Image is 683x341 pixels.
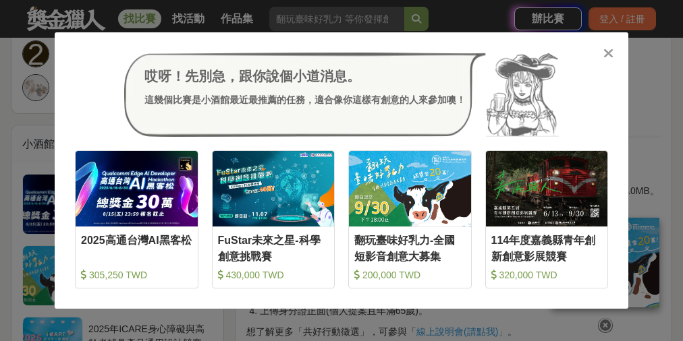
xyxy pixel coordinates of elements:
[354,232,466,263] div: 翻玩臺味好乳力-全國短影音創意大募集
[491,268,603,282] div: 320,000 TWD
[485,150,609,288] a: Cover Image114年度嘉義縣青年創新創意影展競賽 320,000 TWD
[76,151,198,226] img: Cover Image
[81,268,192,282] div: 305,250 TWD
[218,232,329,263] div: FuStar未來之星-科學創意挑戰賽
[349,151,471,226] img: Cover Image
[354,268,466,282] div: 200,000 TWD
[348,150,472,288] a: Cover Image翻玩臺味好乳力-全國短影音創意大募集 200,000 TWD
[144,66,466,86] div: 哎呀！先別急，跟你說個小道消息。
[213,151,335,226] img: Cover Image
[144,93,466,107] div: 這幾個比賽是小酒館最近最推薦的任務，適合像你這樣有創意的人來參加噢！
[75,150,198,288] a: Cover Image2025高通台灣AI黑客松 305,250 TWD
[491,232,603,263] div: 114年度嘉義縣青年創新創意影展競賽
[212,150,335,288] a: Cover ImageFuStar未來之星-科學創意挑戰賽 430,000 TWD
[218,268,329,282] div: 430,000 TWD
[81,232,192,263] div: 2025高通台灣AI黑客松
[486,53,559,137] img: Avatar
[486,151,608,226] img: Cover Image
